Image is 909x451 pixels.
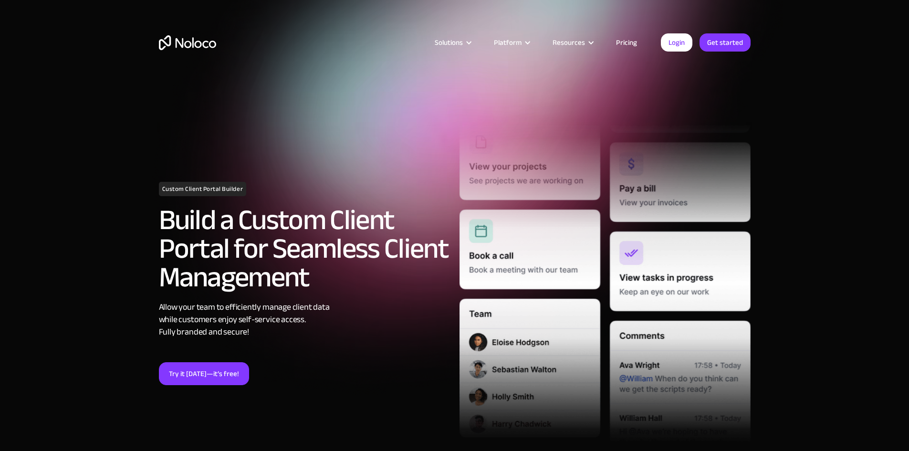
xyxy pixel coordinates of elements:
a: home [159,35,216,50]
a: Login [661,33,692,52]
div: Allow your team to efficiently manage client data while customers enjoy self-service access. Full... [159,301,450,338]
div: Resources [541,36,604,49]
h1: Custom Client Portal Builder [159,182,247,196]
div: Platform [494,36,522,49]
div: Solutions [435,36,463,49]
a: Pricing [604,36,649,49]
div: Resources [553,36,585,49]
a: Try it [DATE]—it’s free! [159,362,249,385]
div: Solutions [423,36,482,49]
h2: Build a Custom Client Portal for Seamless Client Management [159,206,450,292]
a: Get started [700,33,751,52]
div: Platform [482,36,541,49]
